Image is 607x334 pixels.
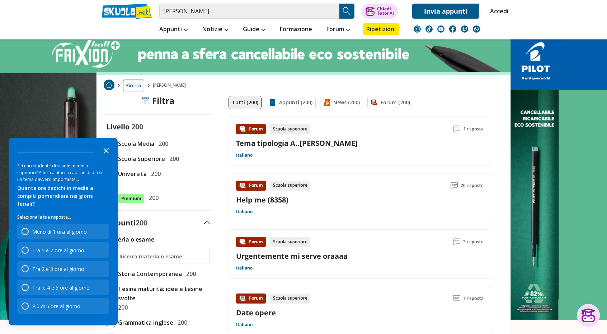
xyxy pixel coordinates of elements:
div: Scuola superiore [270,181,310,191]
a: Invia appunti [412,4,479,19]
p: Seleziona la tua risposta... [17,214,109,221]
img: Forum contenuto [239,182,246,189]
img: Forum contenuto [239,238,246,245]
span: Università [115,169,147,178]
a: Home [104,80,114,91]
img: Forum contenuto [239,125,246,133]
img: Cerca appunti, riassunti o versioni [342,6,352,16]
div: Più di 5 ore al giorno [17,298,109,314]
label: Appunti [107,218,147,228]
span: Tesina maturità: idee e tesine svolte [115,284,210,303]
div: Scuola superiore [270,124,310,134]
div: Tra 1 e 2 ore al giorno [32,247,84,254]
div: Forum [236,124,266,134]
img: instagram [414,25,421,33]
img: Appunti filtro contenuto [269,99,276,106]
a: Appunti (200) [266,96,316,109]
span: Storia Contemporanea [115,269,182,278]
div: Meno di 1 ora al giorno [17,224,109,239]
img: Commenti lettura [451,182,458,189]
div: Forum [236,181,266,191]
div: Tra 2 e 3 ore al giorno [17,261,109,277]
span: 200 [148,169,161,178]
span: [PERSON_NAME] [153,80,189,91]
img: facebook [449,25,456,33]
div: Sei uno studente di scuole medie o superiori? Allora aiutaci a capirne di più su un tema davvero ... [17,162,109,183]
div: Quante ore dedichi in media ai compiti pomeridiani nei giorni feriali? [17,184,109,208]
div: Scuola superiore [270,237,310,247]
span: 200 [146,193,159,202]
div: Tra 2 e 3 ore al giorno [32,266,84,272]
span: 20 risposte [461,181,484,191]
span: 200 [131,122,143,132]
button: Search Button [339,4,354,19]
img: Commenti lettura [453,295,460,302]
span: Grammatica inglese [115,318,173,327]
span: Scuola Superiore [115,154,165,163]
a: Ricerca [123,80,144,91]
div: Scuola superiore [270,294,310,304]
img: News filtro contenuto [323,99,330,106]
img: Forum contenuto [239,295,246,302]
a: Appunti [157,23,190,36]
img: Commenti lettura [453,238,460,245]
a: Notizie [201,23,230,36]
span: 1 risposta [463,294,484,304]
label: Livello [107,122,130,132]
span: Premium [118,194,145,203]
label: Materia o esame [107,235,154,243]
div: Chiedi Tutor AI [377,7,394,15]
img: Commenti lettura [453,125,460,133]
div: Più di 5 ore al giorno [32,303,80,310]
div: Forum [236,294,266,304]
img: tiktok [425,25,433,33]
a: News (200) [320,96,363,109]
a: Forum (200) [367,96,413,109]
span: Scuola Media [115,139,154,148]
a: Italiano [236,322,253,328]
span: 200 [183,269,196,278]
button: Close the survey [99,143,113,157]
div: Meno di 1 ora al giorno [32,228,87,235]
input: Ricerca materia o esame [119,253,207,260]
input: Cerca appunti, riassunti o versioni [159,4,339,19]
span: 200 [136,218,147,228]
img: Apri e chiudi sezione [204,221,210,224]
a: Urgentemente mi serve oraaaa [236,251,348,261]
div: Forum [236,237,266,247]
span: 200 [175,318,187,327]
a: Ripetizioni [363,23,399,35]
div: Tra le 4 e 5 ore al giorno [17,280,109,295]
a: Tutti (200) [229,96,262,109]
a: Forum [325,23,352,36]
span: 200 [166,154,179,163]
button: ChiediTutor AI [362,4,398,19]
img: Forum filtro contenuto [371,99,378,106]
img: Filtra filtri mobile [142,97,149,104]
img: youtube [437,25,444,33]
a: Date opere [236,308,276,318]
div: Tra le 4 e 5 ore al giorno [32,284,90,291]
img: twitch [461,25,468,33]
a: Guide [241,23,267,36]
a: Italiano [236,209,253,215]
span: 1 risposta [463,124,484,134]
img: WhatsApp [473,25,480,33]
a: Help me (8358) [236,195,288,205]
span: 200 [115,303,128,312]
a: Italiano [236,152,253,158]
a: Accedi [490,4,505,19]
div: Filtra [142,96,175,106]
a: Italiano [236,265,253,271]
span: 3 risposte [463,237,484,247]
div: Tra 1 e 2 ore al giorno [17,242,109,258]
div: Survey [9,138,118,325]
span: 200 [156,139,168,148]
a: Tema tipologia A..[PERSON_NAME] [236,138,358,148]
img: Home [104,80,114,90]
a: Formazione [278,23,314,36]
